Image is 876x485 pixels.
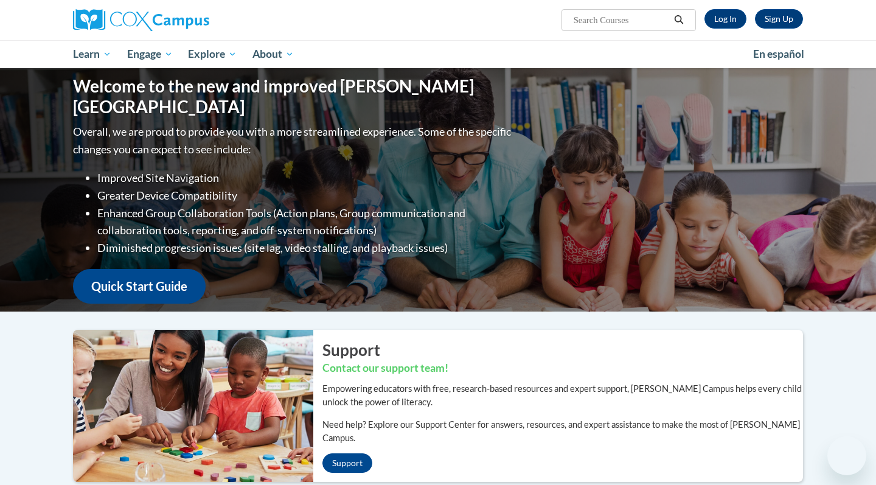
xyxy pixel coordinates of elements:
[73,76,514,117] h1: Welcome to the new and improved [PERSON_NAME][GEOGRAPHIC_DATA]
[827,436,866,475] iframe: Button to launch messaging window
[755,9,803,29] a: Register
[252,47,294,61] span: About
[64,330,313,482] img: ...
[670,13,688,27] button: Search
[73,123,514,158] p: Overall, we are proud to provide you with a more streamlined experience. Some of the specific cha...
[572,13,670,27] input: Search Courses
[97,187,514,204] li: Greater Device Compatibility
[322,339,803,361] h2: Support
[73,9,304,31] a: Cox Campus
[704,9,746,29] a: Log In
[73,269,206,304] a: Quick Start Guide
[127,47,173,61] span: Engage
[73,47,111,61] span: Learn
[119,40,181,68] a: Engage
[188,47,237,61] span: Explore
[322,453,372,473] a: Support
[55,40,821,68] div: Main menu
[65,40,119,68] a: Learn
[322,361,803,376] h3: Contact our support team!
[73,9,209,31] img: Cox Campus
[745,41,812,67] a: En español
[180,40,245,68] a: Explore
[97,169,514,187] li: Improved Site Navigation
[322,382,803,409] p: Empowering educators with free, research-based resources and expert support, [PERSON_NAME] Campus...
[753,47,804,60] span: En español
[322,418,803,445] p: Need help? Explore our Support Center for answers, resources, and expert assistance to make the m...
[97,204,514,240] li: Enhanced Group Collaboration Tools (Action plans, Group communication and collaboration tools, re...
[97,239,514,257] li: Diminished progression issues (site lag, video stalling, and playback issues)
[245,40,302,68] a: About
